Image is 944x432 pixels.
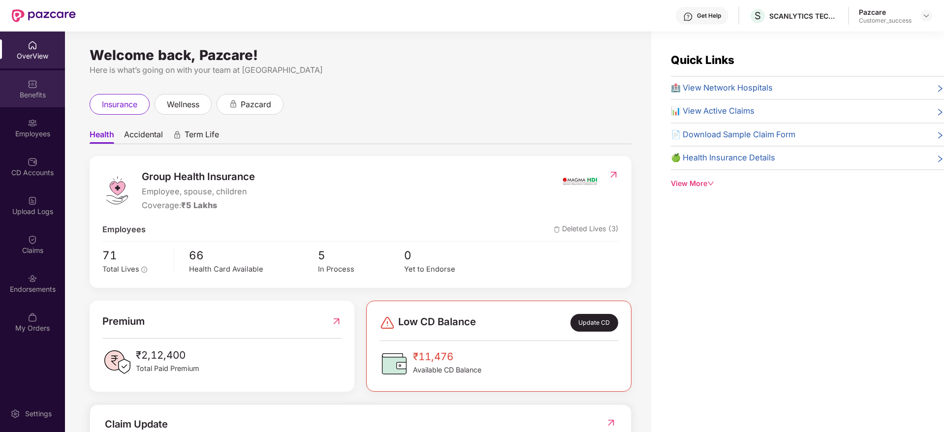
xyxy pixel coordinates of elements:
span: info-circle [141,267,147,273]
div: View More [671,178,944,189]
div: Update CD [570,314,618,332]
span: 🏥 View Network Hospitals [671,82,773,94]
span: Term Life [185,129,219,144]
img: CDBalanceIcon [379,349,409,378]
span: right [936,130,944,141]
img: svg+xml;base64,PHN2ZyBpZD0iRGFuZ2VyLTMyeDMyIiB4bWxucz0iaHR0cDovL3d3dy53My5vcmcvMjAwMC9zdmciIHdpZH... [379,315,395,331]
div: animation [229,99,238,108]
span: Health [90,129,114,144]
span: right [936,107,944,118]
img: deleteIcon [554,226,560,233]
span: ₹11,476 [413,349,481,365]
img: RedirectIcon [606,418,616,428]
img: svg+xml;base64,PHN2ZyBpZD0iQ2xhaW0iIHhtbG5zPSJodHRwOi8vd3d3LnczLm9yZy8yMDAwL3N2ZyIgd2lkdGg9IjIwIi... [28,235,37,245]
span: Quick Links [671,53,734,66]
span: ₹2,12,400 [136,347,199,363]
span: Accidental [124,129,163,144]
img: insurerIcon [562,169,598,193]
span: Available CD Balance [413,365,481,375]
img: PaidPremiumIcon [102,347,132,377]
span: 📄 Download Sample Claim Form [671,128,795,141]
span: Employee, spouse, children [142,185,255,198]
span: Low CD Balance [398,314,476,332]
div: Claim Update [105,417,168,432]
span: Deleted Lives (3) [554,223,619,236]
span: right [936,84,944,94]
span: Total Paid Premium [136,363,199,374]
span: pazcard [241,98,271,111]
span: S [755,10,761,22]
img: svg+xml;base64,PHN2ZyBpZD0iQ0RfQWNjb3VudHMiIGRhdGEtbmFtZT0iQ0QgQWNjb3VudHMiIHhtbG5zPSJodHRwOi8vd3... [28,157,37,167]
div: Settings [22,409,55,419]
span: 66 [189,247,318,264]
span: right [936,154,944,164]
img: RedirectIcon [608,170,619,180]
div: Pazcare [859,7,912,17]
img: svg+xml;base64,PHN2ZyBpZD0iU2V0dGluZy0yMHgyMCIgeG1sbnM9Imh0dHA6Ly93d3cudzMub3JnLzIwMDAvc3ZnIiB3aW... [10,409,20,419]
span: 71 [102,247,167,264]
div: In Process [318,264,404,275]
span: Group Health Insurance [142,169,255,185]
div: Coverage: [142,199,255,212]
span: 📊 View Active Claims [671,105,755,118]
img: New Pazcare Logo [12,9,76,22]
img: svg+xml;base64,PHN2ZyBpZD0iSG9tZSIgeG1sbnM9Imh0dHA6Ly93d3cudzMub3JnLzIwMDAvc3ZnIiB3aWR0aD0iMjAiIG... [28,40,37,50]
div: Yet to Endorse [404,264,490,275]
div: Health Card Available [189,264,318,275]
img: logo [102,176,132,205]
div: Welcome back, Pazcare! [90,51,631,59]
img: svg+xml;base64,PHN2ZyBpZD0iTXlfT3JkZXJzIiBkYXRhLW5hbWU9Ik15IE9yZGVycyIgeG1sbnM9Imh0dHA6Ly93d3cudz... [28,312,37,322]
span: Premium [102,313,145,329]
div: SCANLYTICS TECHNOLOGY PRIVATE LIMITED [769,11,838,21]
img: svg+xml;base64,PHN2ZyBpZD0iRW5kb3JzZW1lbnRzIiB4bWxucz0iaHR0cDovL3d3dy53My5vcmcvMjAwMC9zdmciIHdpZH... [28,274,37,283]
span: down [707,180,714,187]
div: animation [173,130,182,139]
img: svg+xml;base64,PHN2ZyBpZD0iSGVscC0zMngzMiIgeG1sbnM9Imh0dHA6Ly93d3cudzMub3JnLzIwMDAvc3ZnIiB3aWR0aD... [683,12,693,22]
span: 5 [318,247,404,264]
img: svg+xml;base64,PHN2ZyBpZD0iQmVuZWZpdHMiIHhtbG5zPSJodHRwOi8vd3d3LnczLm9yZy8yMDAwL3N2ZyIgd2lkdGg9Ij... [28,79,37,89]
span: Total Lives [102,265,139,274]
img: svg+xml;base64,PHN2ZyBpZD0iRHJvcGRvd24tMzJ4MzIiIHhtbG5zPSJodHRwOi8vd3d3LnczLm9yZy8yMDAwL3N2ZyIgd2... [922,12,930,20]
span: ₹5 Lakhs [181,200,217,210]
span: 🍏 Health Insurance Details [671,152,775,164]
span: insurance [102,98,137,111]
img: svg+xml;base64,PHN2ZyBpZD0iRW1wbG95ZWVzIiB4bWxucz0iaHR0cDovL3d3dy53My5vcmcvMjAwMC9zdmciIHdpZHRoPS... [28,118,37,128]
span: Employees [102,223,146,236]
div: Get Help [697,12,721,20]
span: wellness [167,98,199,111]
img: RedirectIcon [331,313,342,329]
div: Here is what’s going on with your team at [GEOGRAPHIC_DATA] [90,64,631,76]
div: Customer_success [859,17,912,25]
img: svg+xml;base64,PHN2ZyBpZD0iVXBsb2FkX0xvZ3MiIGRhdGEtbmFtZT0iVXBsb2FkIExvZ3MiIHhtbG5zPSJodHRwOi8vd3... [28,196,37,206]
span: 0 [404,247,490,264]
